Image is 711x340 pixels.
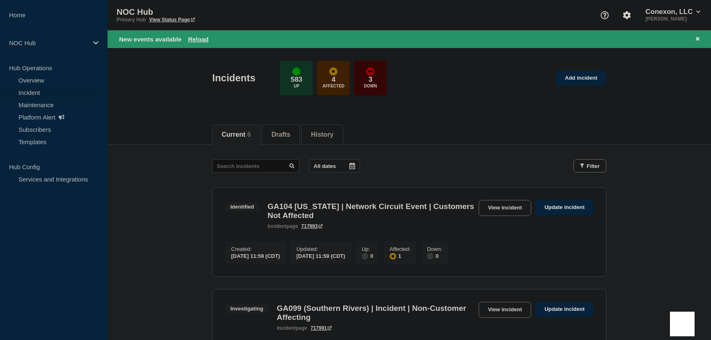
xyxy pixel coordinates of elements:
button: History [311,131,333,138]
div: 0 [362,252,373,260]
a: 717991 [310,325,332,331]
p: NOC Hub [117,7,281,17]
p: NOC Hub [9,39,88,46]
p: Down [364,84,377,88]
a: Update incident [535,200,594,215]
div: affected [329,67,337,76]
p: Created : [231,246,280,252]
a: 717993 [301,223,323,229]
div: up [292,67,300,76]
button: Drafts [271,131,290,138]
p: page [277,325,307,331]
p: Affected : [390,246,411,252]
p: Up : [362,246,373,252]
button: Filter [573,159,606,172]
a: View incident [479,302,532,318]
p: 583 [291,76,302,84]
h3: GA099 (Southern Rivers) | Incident | Non-Customer Affecting [277,304,474,322]
div: disabled [427,253,433,260]
div: 0 [427,252,442,260]
p: page [268,223,298,229]
div: [DATE] 11:59 (CDT) [231,252,280,259]
h3: GA104 [US_STATE] | Network Circuit Event | Customers Not Affected [268,202,475,220]
p: 4 [332,76,335,84]
button: Account settings [618,7,635,24]
p: Primary Hub [117,17,146,23]
span: Identified [225,202,259,211]
p: Updated : [296,246,345,252]
a: Update incident [535,302,594,317]
a: View incident [479,200,532,216]
p: Affected [323,84,344,88]
span: incident [268,223,287,229]
div: disabled [362,253,368,260]
button: Current 6 [222,131,251,138]
button: Conexon, LLC [644,8,702,16]
span: incident [277,325,296,331]
p: 3 [369,76,372,84]
span: Filter [587,163,600,169]
span: Investigating [225,304,268,313]
div: down [366,67,374,76]
p: [PERSON_NAME] [644,16,702,22]
iframe: Help Scout Beacon - Open [670,312,695,336]
span: New events available [119,36,181,43]
div: affected [390,253,396,260]
a: View Status Page [149,17,195,23]
p: Up [294,84,299,88]
div: [DATE] 11:59 (CDT) [296,252,345,259]
span: 6 [247,131,251,138]
button: Support [596,7,613,24]
p: All dates [314,163,336,169]
div: 1 [390,252,411,260]
button: All dates [309,159,360,172]
input: Search incidents [212,159,299,172]
button: Reload [188,36,209,43]
a: Add incident [556,71,606,86]
h1: Incidents [212,72,255,84]
p: Down : [427,246,442,252]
